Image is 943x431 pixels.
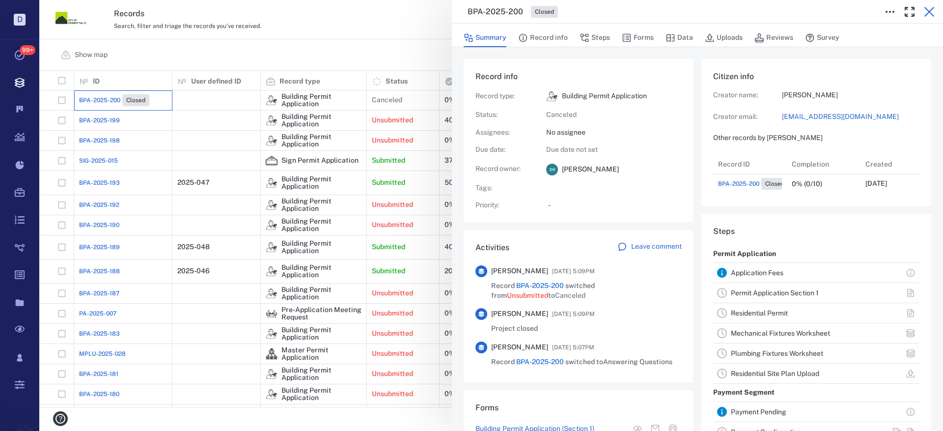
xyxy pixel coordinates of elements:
span: Project closed [491,324,538,334]
a: [EMAIL_ADDRESS][DOMAIN_NAME] [782,112,919,122]
p: Creator name: [713,90,782,100]
a: BPA-2025-200 [516,358,564,366]
span: Answering Questions [603,358,672,366]
p: Building Permit Application [562,91,647,101]
p: Payment Segment [713,384,775,402]
button: Toggle Fullscreen [900,2,919,22]
p: [PERSON_NAME] [782,90,919,100]
p: Creator email: [713,112,782,122]
h3: BPA-2025-200 [468,6,523,18]
button: Toggle to Edit Boxes [880,2,900,22]
div: 0% (0/10) [792,180,822,188]
span: [PERSON_NAME] [491,343,548,352]
p: D [14,14,26,26]
img: icon Building Permit Application [546,90,558,102]
span: 99+ [20,45,35,55]
span: Closed [763,180,786,188]
h6: Activities [475,242,509,254]
div: Completion [792,150,829,178]
p: Canceled [546,110,682,120]
button: Record info [518,29,568,47]
a: Plumbing Fixtures Worksheet [731,349,823,357]
p: Record owner : [475,164,534,174]
div: D R [546,164,558,175]
button: Steps [580,29,610,47]
span: Record switched to [491,357,672,367]
a: Leave comment [617,242,682,254]
span: [DATE] 5:09PM [552,265,595,277]
p: Assignees : [475,128,534,138]
p: No assignee [546,128,682,138]
a: Payment Pending [731,408,786,416]
p: Tags : [475,183,534,193]
div: Completion [787,154,860,174]
p: Permit Application [713,245,776,263]
span: [PERSON_NAME] [491,266,548,276]
p: Status : [475,110,534,120]
p: Due date : [475,145,534,155]
h6: Forms [475,402,682,414]
a: BPA-2025-200 [516,282,564,289]
a: Permit Application Section 1 [731,289,819,297]
span: Closed [533,8,556,16]
button: Data [666,29,693,47]
p: Priority : [475,201,534,210]
button: Forms [622,29,654,47]
span: Unsubmitted [507,291,548,299]
a: BPA-2025-200Closed [718,178,788,190]
button: Uploads [705,29,743,47]
span: [DATE] 5:07PM [552,342,594,353]
a: Mechanical Fixtures Worksheet [731,329,830,337]
span: Help [22,7,42,16]
p: Record type : [475,91,534,101]
p: - [548,201,682,210]
h6: Citizen info [713,71,919,83]
span: [DATE] 5:09PM [552,308,595,320]
a: Residential Permit [731,309,788,317]
p: Other records by [PERSON_NAME] [713,133,919,143]
span: BPA-2025-200 [718,179,759,188]
div: Record ID [718,150,750,178]
a: Application Fees [731,269,783,277]
span: Record switched from to [491,281,682,300]
div: Record ID [713,154,787,174]
span: [PERSON_NAME] [491,309,548,319]
h6: Steps [713,226,919,237]
p: Due date not set [546,145,682,155]
div: Created [860,154,934,174]
button: Survey [805,29,839,47]
p: Leave comment [631,242,682,252]
h6: Record info [475,71,682,83]
a: Residential Site Plan Upload [731,370,819,377]
button: Close [919,2,939,22]
div: Created [865,150,892,178]
div: Citizen infoCreator name:[PERSON_NAME]Creator email:[EMAIL_ADDRESS][DOMAIN_NAME]Other records by ... [701,59,931,214]
div: Building Permit Application [546,90,558,102]
span: [PERSON_NAME] [562,165,619,174]
button: Summary [464,29,506,47]
button: Reviews [754,29,793,47]
span: Canceled [555,291,585,299]
div: Record infoRecord type:icon Building Permit ApplicationBuilding Permit ApplicationStatus:Canceled... [464,59,693,230]
p: [DATE] [865,179,887,189]
div: ActivitiesLeave comment[PERSON_NAME][DATE] 5:09PMRecord BPA-2025-200 switched fromUnsubmittedtoCa... [464,230,693,390]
